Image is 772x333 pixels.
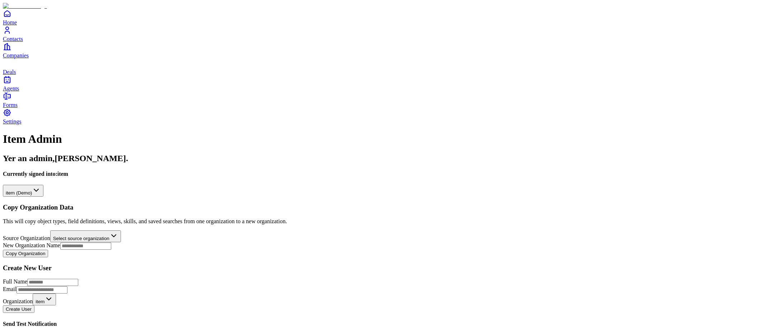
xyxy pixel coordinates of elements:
h4: Send Test Notification [3,321,769,327]
h3: Copy Organization Data [3,203,769,211]
a: Companies [3,42,769,58]
a: Home [3,9,769,25]
button: Create User [3,305,34,313]
span: Contacts [3,36,23,42]
button: Copy Organization [3,250,48,257]
span: Companies [3,52,29,58]
span: Deals [3,69,16,75]
h3: Create New User [3,264,769,272]
a: Contacts [3,26,769,42]
h1: Item Admin [3,132,769,146]
h4: Currently signed into: item [3,171,769,177]
label: New Organization Name [3,242,60,248]
span: Agents [3,85,19,92]
a: Settings [3,108,769,125]
span: Settings [3,118,22,125]
span: Forms [3,102,18,108]
label: Organization [3,298,33,304]
a: deals [3,59,769,75]
h2: Yer an admin, [PERSON_NAME] . [3,154,769,163]
label: Source Organization [3,235,50,241]
a: Forms [3,92,769,108]
label: Full Name [3,278,27,285]
span: Home [3,19,17,25]
p: This will copy object types, field definitions, views, skills, and saved searches from one organi... [3,218,769,225]
a: Agents [3,75,769,92]
label: Email [3,286,17,292]
img: Item Brain Logo [3,3,47,9]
